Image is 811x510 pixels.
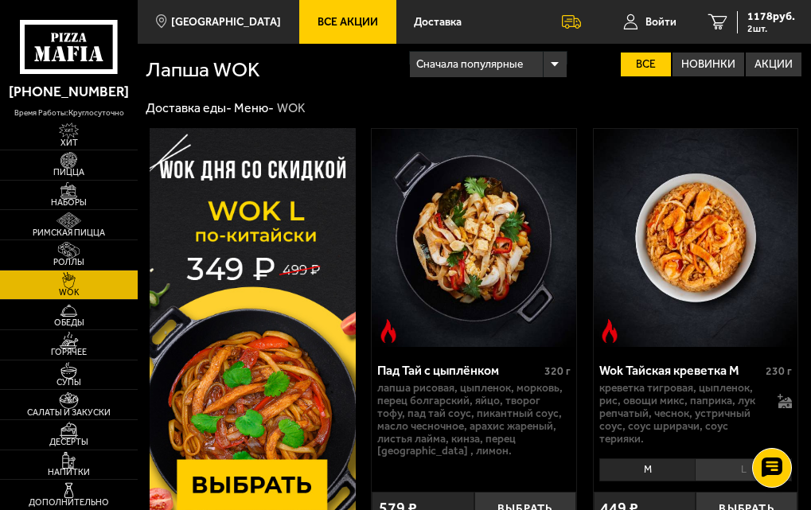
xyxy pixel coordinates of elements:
[695,458,792,481] li: L
[416,49,523,80] span: Сначала популярные
[621,53,671,76] label: Все
[544,364,571,378] span: 320 г
[146,60,408,80] h1: Лапша WOK
[377,363,540,378] div: Пад Тай с цыплёнком
[146,100,232,115] a: Доставка еды-
[598,319,622,343] img: Острое блюдо
[318,17,378,28] span: Все Акции
[599,363,762,378] div: Wok Тайская креветка M
[171,17,281,28] span: [GEOGRAPHIC_DATA]
[673,53,744,76] label: Новинки
[277,100,306,117] div: WOK
[747,11,795,22] span: 1178 руб.
[372,129,575,347] img: Пад Тай с цыплёнком
[414,17,462,28] span: Доставка
[234,100,274,115] a: Меню-
[766,364,792,378] span: 230 г
[747,24,795,33] span: 2 шт.
[599,382,770,446] p: креветка тигровая, цыпленок, рис, овощи микс, паприка, лук репчатый, чеснок, устричный соус, соус...
[372,129,575,347] a: Острое блюдоПад Тай с цыплёнком
[594,129,797,347] img: Wok Тайская креветка M
[377,382,571,458] p: лапша рисовая, цыпленок, морковь, перец болгарский, яйцо, творог тофу, пад тай соус, пикантный со...
[376,319,400,343] img: Острое блюдо
[746,53,801,76] label: Акции
[594,129,797,347] a: Острое блюдоWok Тайская креветка M
[599,458,696,481] li: M
[645,17,676,28] span: Войти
